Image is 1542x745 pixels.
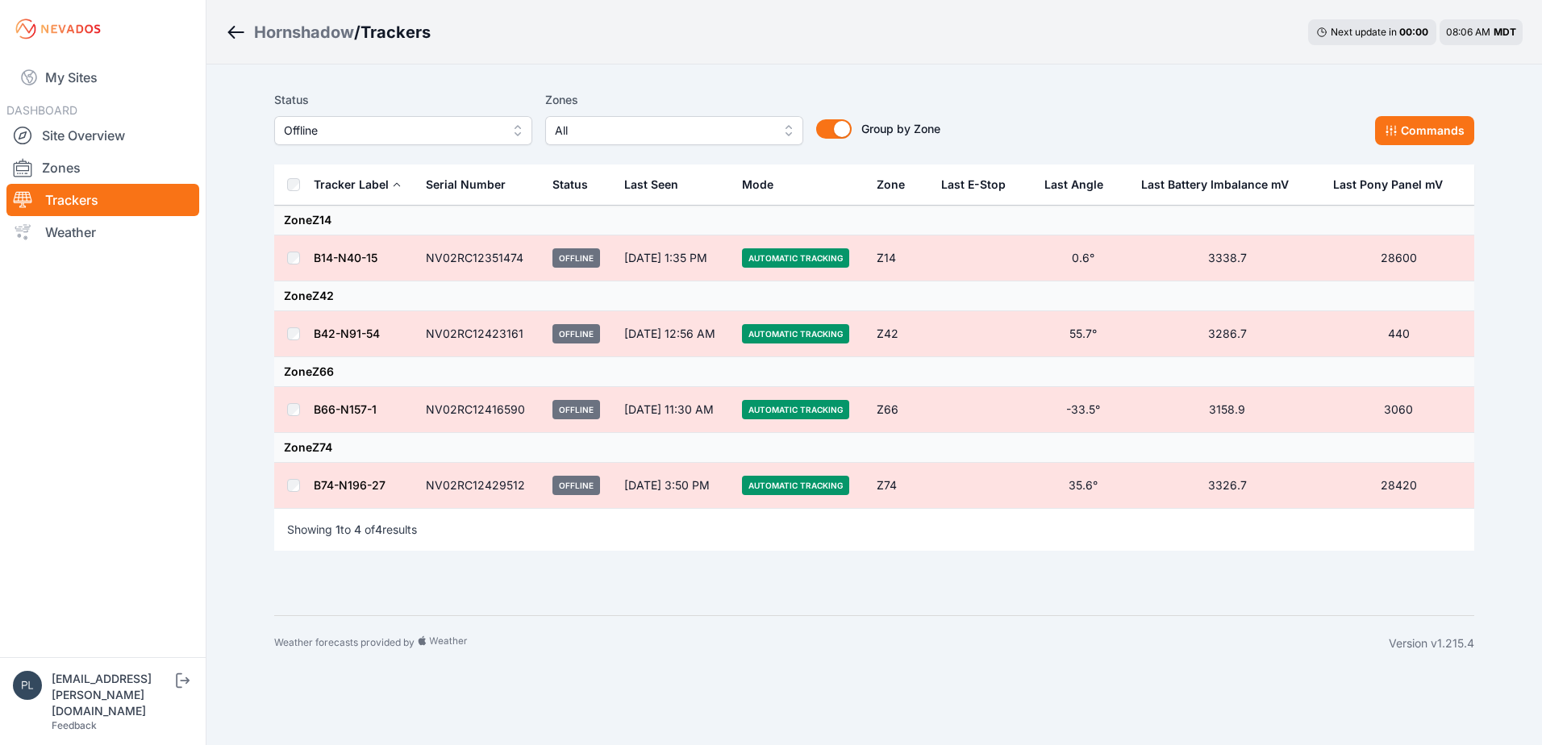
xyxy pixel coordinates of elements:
[354,522,361,536] span: 4
[52,671,173,719] div: [EMAIL_ADDRESS][PERSON_NAME][DOMAIN_NAME]
[426,165,519,204] button: Serial Number
[226,11,431,53] nav: Breadcrumb
[742,476,849,495] span: Automatic Tracking
[274,357,1474,387] td: Zone Z66
[1035,311,1131,357] td: 55.7°
[615,235,732,281] td: [DATE] 1:35 PM
[287,522,417,538] p: Showing to of results
[615,311,732,357] td: [DATE] 12:56 AM
[1323,235,1475,281] td: 28600
[742,177,773,193] div: Mode
[867,311,931,357] td: Z42
[1323,311,1475,357] td: 440
[867,235,931,281] td: Z14
[254,21,354,44] a: Hornshadow
[1333,177,1443,193] div: Last Pony Panel mV
[545,116,803,145] button: All
[426,177,506,193] div: Serial Number
[13,671,42,700] img: plsmith@sundt.com
[941,165,1019,204] button: Last E-Stop
[354,21,360,44] span: /
[877,177,905,193] div: Zone
[867,387,931,433] td: Z66
[274,116,532,145] button: Offline
[360,21,431,44] h3: Trackers
[867,463,931,509] td: Z74
[1141,165,1302,204] button: Last Battery Imbalance mV
[1333,165,1456,204] button: Last Pony Panel mV
[555,121,771,140] span: All
[416,235,543,281] td: NV02RC12351474
[6,152,199,184] a: Zones
[552,177,588,193] div: Status
[416,463,543,509] td: NV02RC12429512
[552,400,600,419] span: Offline
[416,311,543,357] td: NV02RC12423161
[314,251,377,264] a: B14-N40-15
[1331,26,1397,38] span: Next update in
[1131,235,1323,281] td: 3338.7
[552,324,600,343] span: Offline
[941,177,1006,193] div: Last E-Stop
[877,165,918,204] button: Zone
[416,387,543,433] td: NV02RC12416590
[742,400,849,419] span: Automatic Tracking
[6,216,199,248] a: Weather
[552,165,601,204] button: Status
[742,165,786,204] button: Mode
[6,184,199,216] a: Trackers
[1323,463,1475,509] td: 28420
[1131,387,1323,433] td: 3158.9
[1035,463,1131,509] td: 35.6°
[742,324,849,343] span: Automatic Tracking
[6,58,199,97] a: My Sites
[335,522,340,536] span: 1
[1389,635,1474,651] div: Version v1.215.4
[274,206,1474,235] td: Zone Z14
[284,121,500,140] span: Offline
[314,478,385,492] a: B74-N196-27
[52,719,97,731] a: Feedback
[6,103,77,117] span: DASHBOARD
[615,463,732,509] td: [DATE] 3:50 PM
[274,635,1389,651] div: Weather forecasts provided by
[1035,235,1131,281] td: 0.6°
[314,402,377,416] a: B66-N157-1
[1375,116,1474,145] button: Commands
[624,165,723,204] div: Last Seen
[314,165,402,204] button: Tracker Label
[615,387,732,433] td: [DATE] 11:30 AM
[1494,26,1516,38] span: MDT
[552,248,600,268] span: Offline
[1044,177,1103,193] div: Last Angle
[314,327,380,340] a: B42-N91-54
[1141,177,1289,193] div: Last Battery Imbalance mV
[314,177,389,193] div: Tracker Label
[1323,387,1475,433] td: 3060
[13,16,103,42] img: Nevados
[1035,387,1131,433] td: -33.5°
[861,122,940,135] span: Group by Zone
[274,281,1474,311] td: Zone Z42
[545,90,803,110] label: Zones
[274,433,1474,463] td: Zone Z74
[274,90,532,110] label: Status
[1131,463,1323,509] td: 3326.7
[1446,26,1490,38] span: 08:06 AM
[1399,26,1428,39] div: 00 : 00
[6,119,199,152] a: Site Overview
[1044,165,1116,204] button: Last Angle
[742,248,849,268] span: Automatic Tracking
[1131,311,1323,357] td: 3286.7
[375,522,382,536] span: 4
[552,476,600,495] span: Offline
